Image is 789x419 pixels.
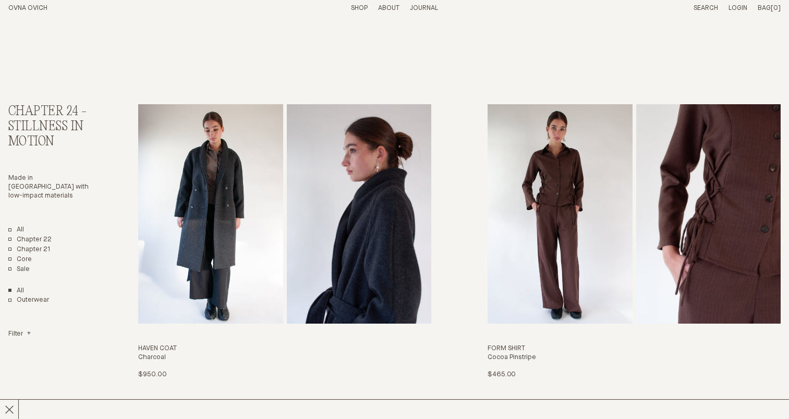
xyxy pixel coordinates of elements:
[138,353,431,362] h4: Charcoal
[410,5,438,11] a: Journal
[8,265,30,274] a: Sale
[351,5,368,11] a: Shop
[8,255,32,264] a: Core
[758,5,771,11] span: Bag
[694,5,718,11] a: Search
[138,104,283,324] img: Haven Coat
[8,226,24,235] a: All
[8,236,52,244] a: Chapter 22
[488,353,781,362] h4: Cocoa Pinstripe
[488,104,781,379] a: Form Shirt
[8,330,31,339] summary: Filter
[8,5,47,11] a: Home
[729,5,747,11] a: Login
[488,104,632,324] img: Form Shirt
[138,344,431,353] h3: Haven Coat
[138,104,431,379] a: Haven Coat
[378,4,399,13] summary: About
[8,104,98,149] h2: Chapter 24 -Stillness in Motion
[8,245,51,254] a: Chapter 21
[771,5,781,11] span: [0]
[488,371,516,378] span: $465.00
[138,371,166,378] span: $950.00
[8,287,24,295] a: Show All
[8,296,49,305] a: Outerwear
[8,175,89,199] span: Made in [GEOGRAPHIC_DATA] with low-impact materials
[488,344,781,353] h3: Form Shirt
